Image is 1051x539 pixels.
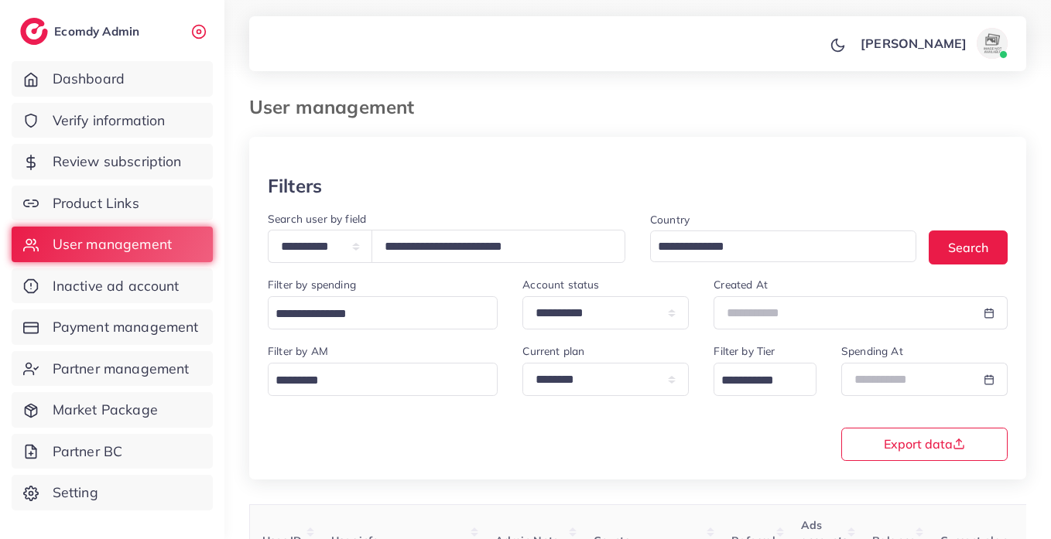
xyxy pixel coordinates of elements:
[249,96,426,118] h3: User management
[522,343,584,359] label: Current plan
[20,18,143,45] a: logoEcomdy Admin
[716,369,796,393] input: Search for option
[53,69,125,89] span: Dashboard
[12,186,213,221] a: Product Links
[270,369,478,393] input: Search for option
[650,230,916,262] div: Search for option
[54,24,143,39] h2: Ecomdy Admin
[12,227,213,262] a: User management
[53,442,123,462] span: Partner BC
[12,351,213,387] a: Partner management
[522,277,599,292] label: Account status
[977,28,1008,59] img: avatar
[53,234,172,254] span: User management
[650,212,690,227] label: Country
[841,343,903,359] label: Spending At
[714,363,816,396] div: Search for option
[268,296,498,329] div: Search for option
[852,28,1014,59] a: [PERSON_NAME]avatar
[268,363,498,396] div: Search for option
[53,359,190,379] span: Partner management
[861,34,967,53] p: [PERSON_NAME]
[884,438,965,450] span: Export data
[268,175,322,197] h3: Filters
[53,111,166,131] span: Verify information
[53,483,98,503] span: Setting
[12,475,213,510] a: Setting
[53,193,139,213] span: Product Links
[268,211,366,227] label: Search user by field
[53,317,199,337] span: Payment management
[268,343,328,359] label: Filter by AM
[714,343,775,359] label: Filter by Tier
[53,276,180,296] span: Inactive ad account
[714,277,768,292] label: Created At
[270,302,478,326] input: Search for option
[12,434,213,469] a: Partner BC
[12,144,213,179] a: Review subscription
[53,152,182,172] span: Review subscription
[929,230,1008,264] button: Search
[12,103,213,138] a: Verify information
[841,428,1008,461] button: Export data
[652,235,896,259] input: Search for option
[268,277,356,292] label: Filter by spending
[12,392,213,428] a: Market Package
[12,309,213,345] a: Payment management
[53,400,158,420] span: Market Package
[12,268,213,304] a: Inactive ad account
[20,18,48,45] img: logo
[12,61,213,97] a: Dashboard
